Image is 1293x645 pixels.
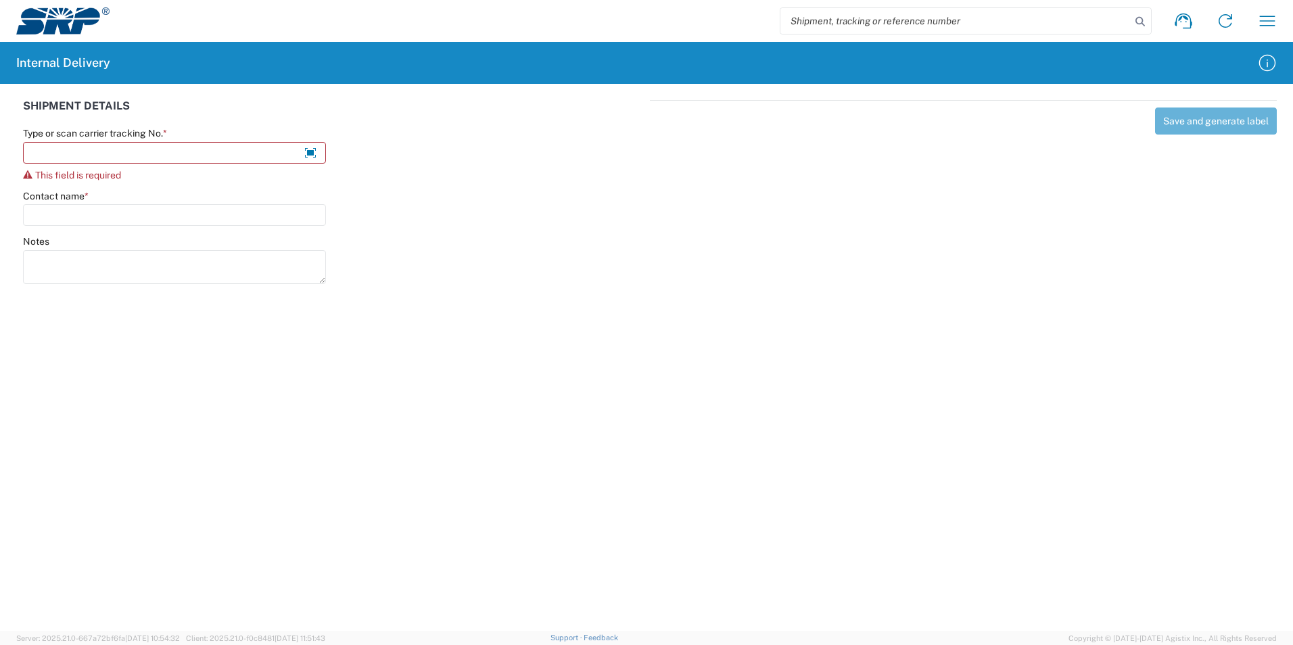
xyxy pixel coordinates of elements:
[275,634,325,642] span: [DATE] 11:51:43
[186,634,325,642] span: Client: 2025.21.0-f0c8481
[16,7,110,34] img: srp
[23,235,49,247] label: Notes
[35,170,121,181] span: This field is required
[125,634,180,642] span: [DATE] 10:54:32
[23,190,89,202] label: Contact name
[16,55,110,71] h2: Internal Delivery
[584,634,618,642] a: Feedback
[1068,632,1277,644] span: Copyright © [DATE]-[DATE] Agistix Inc., All Rights Reserved
[23,127,167,139] label: Type or scan carrier tracking No.
[23,100,643,127] div: SHIPMENT DETAILS
[550,634,584,642] a: Support
[16,634,180,642] span: Server: 2025.21.0-667a72bf6fa
[780,8,1131,34] input: Shipment, tracking or reference number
